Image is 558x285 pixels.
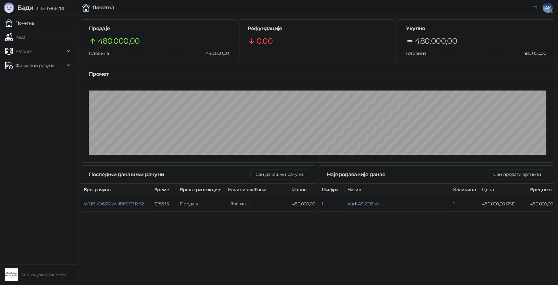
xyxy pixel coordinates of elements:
span: Готовина [406,50,426,56]
th: Назив [345,184,451,196]
th: Цена [479,184,528,196]
span: Каталог [15,45,33,58]
span: 3.11.4-b868281 [33,5,64,11]
button: Audi A5 2012 siv [347,201,380,207]
th: Износ [290,184,338,196]
td: 480.000,00 RSD [290,196,338,212]
span: 480.000,00 [98,35,140,47]
span: Готовина [89,50,109,56]
td: Продаја [177,196,225,212]
img: Logo [4,3,14,13]
th: Број рачуна [81,184,152,196]
h5: Укупно [406,25,546,32]
small: [PERSON_NAME] Auto doo [21,273,66,277]
button: WNBKD63R-WNBKD63R-52 [84,201,144,207]
span: Бади [17,4,33,12]
div: Најпродаваније данас [327,170,488,178]
span: Фискални рачуни [15,59,55,72]
button: Сви данашњи рачуни [250,169,308,179]
img: 64x64-companyLogo-656abe8e-fc8b-482c-b8ca-49f9280bafb6.png [5,268,18,281]
td: 1 [451,196,479,212]
span: AK [543,3,553,13]
div: Почетна [92,5,114,10]
th: Време [152,184,177,196]
span: 480.000,00 [228,200,250,207]
button: 1 [322,201,323,207]
th: Начини плаћања [225,184,290,196]
h5: Продаје [89,25,229,32]
span: 480.000,00 [201,50,229,57]
td: 10:56:15 [152,196,177,212]
a: Почетна [5,17,34,30]
div: Промет [89,70,546,78]
th: Количина [451,184,479,196]
th: Шифра [319,184,345,196]
a: Каса [5,31,25,44]
span: 0,00 [257,35,273,47]
button: Сви продати артикли [488,169,546,179]
td: 480.000,00 RSD [479,196,528,212]
span: 480.000,00 [519,50,546,57]
a: Документација [530,3,540,13]
span: 480.000,00 [415,35,457,47]
th: Врста трансакције [177,184,225,196]
h5: Рефундације [248,25,388,32]
div: Последњи данашњи рачуни [89,170,250,178]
